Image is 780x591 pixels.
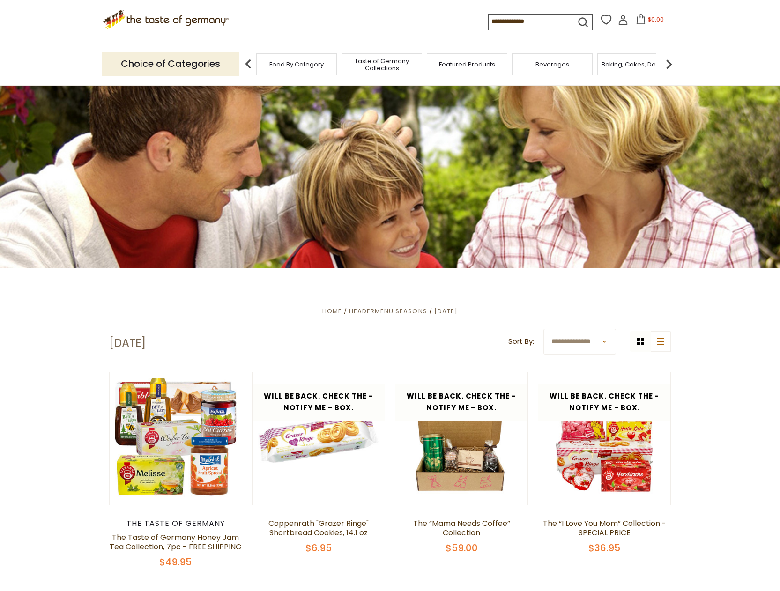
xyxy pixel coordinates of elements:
[109,336,146,350] h1: [DATE]
[648,15,664,23] span: $0.00
[538,372,671,505] img: I Love You Mom Collection
[349,307,427,316] a: HeaderMenu Seasons
[110,532,242,552] a: The Taste of Germany Honey Jam Tea Collection, 7pc - FREE SHIPPING
[413,518,510,538] a: The “Mama Needs Coffee” Collection
[253,372,385,505] img: Coppenrath "Grazer Ringe" Shortbread Cookies, 14.1 oz
[344,58,419,72] a: Taste of Germany Collections
[268,518,369,538] a: Coppenrath "Grazer Ringe" Shortbread Cookies, 14.1 oz
[322,307,342,316] a: Home
[660,55,678,74] img: next arrow
[508,336,534,347] label: Sort By:
[395,372,528,505] img: The Mama Needs Coffee Collection
[239,55,258,74] img: previous arrow
[305,541,332,554] span: $6.95
[159,555,192,569] span: $49.95
[630,14,670,28] button: $0.00
[439,61,495,68] a: Featured Products
[602,61,674,68] a: Baking, Cakes, Desserts
[446,541,478,554] span: $59.00
[535,61,569,68] a: Beverages
[269,61,324,68] a: Food By Category
[110,372,242,505] img: The Taste of Germany Honey Jam Tea Collection, 7pc - FREE SHIPPING
[109,519,243,528] div: The Taste of Germany
[102,52,239,75] p: Choice of Categories
[434,307,458,316] a: [DATE]
[543,518,666,538] a: The “I Love You Mom” Collection - SPECIAL PRICE
[588,541,620,554] span: $36.95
